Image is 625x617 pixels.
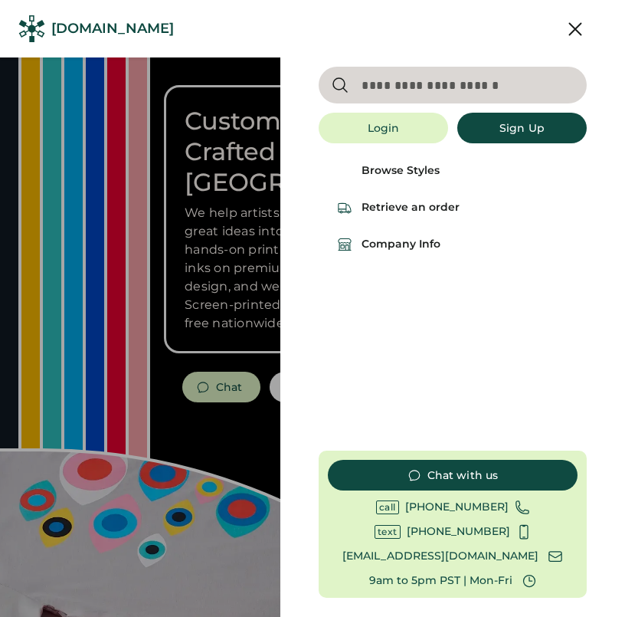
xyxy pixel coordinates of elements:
[457,113,587,143] button: Sign Up
[342,549,538,564] div: [EMAIL_ADDRESS][DOMAIN_NAME]
[328,460,578,491] button: Chat with us
[51,19,174,38] div: [DOMAIN_NAME]
[362,163,440,179] div: Browse Styles
[369,573,512,589] div: 9am to 5pm PST | Mon-Fri
[375,525,401,539] div: text
[18,15,45,42] img: Rendered Logo - Screens
[337,163,352,179] img: yH5BAEAAAAALAAAAAABAAEAAAIBRAA7
[319,113,448,143] button: Login
[362,200,460,215] div: Retrieve an order
[376,500,399,514] div: call
[405,500,509,515] div: [PHONE_NUMBER]
[407,524,510,540] div: [PHONE_NUMBER]
[362,237,440,252] div: Company Info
